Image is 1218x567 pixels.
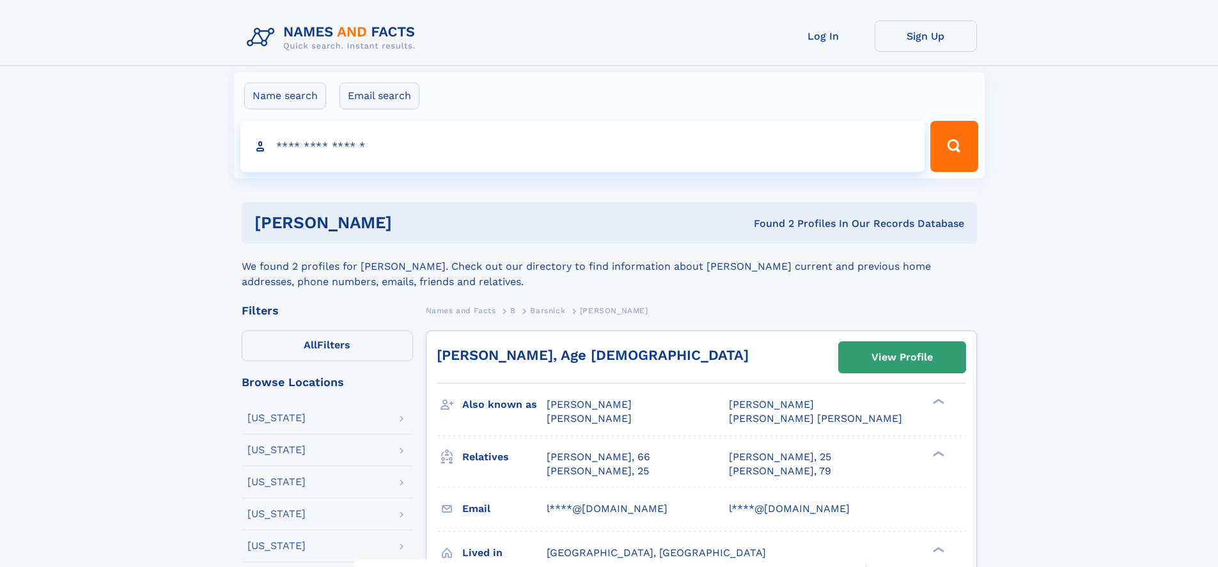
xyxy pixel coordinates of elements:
h3: Lived in [462,542,547,564]
a: Names and Facts [426,302,496,318]
a: View Profile [839,342,965,373]
a: [PERSON_NAME], Age [DEMOGRAPHIC_DATA] [437,347,749,363]
button: Search Button [930,121,978,172]
h3: Also known as [462,394,547,416]
h1: [PERSON_NAME] [254,215,573,231]
span: [PERSON_NAME] [729,398,814,410]
span: All [304,339,317,351]
img: Logo Names and Facts [242,20,426,55]
div: Filters [242,305,413,316]
div: ❯ [930,398,945,406]
span: [PERSON_NAME] [580,306,648,315]
input: search input [240,121,925,172]
span: [PERSON_NAME] [PERSON_NAME] [729,412,902,424]
a: [PERSON_NAME], 79 [729,464,831,478]
div: [US_STATE] [247,541,306,551]
div: [US_STATE] [247,413,306,423]
div: Browse Locations [242,377,413,388]
a: B [510,302,516,318]
div: ❯ [930,449,945,458]
div: [US_STATE] [247,509,306,519]
span: B [510,306,516,315]
span: [PERSON_NAME] [547,412,632,424]
h3: Email [462,498,547,520]
div: [US_STATE] [247,445,306,455]
a: [PERSON_NAME], 25 [547,464,649,478]
label: Name search [244,82,326,109]
div: Found 2 Profiles In Our Records Database [573,217,964,231]
label: Filters [242,330,413,361]
div: We found 2 profiles for [PERSON_NAME]. Check out our directory to find information about [PERSON_... [242,244,977,290]
a: Log In [772,20,875,52]
span: Barsnick [530,306,565,315]
a: Sign Up [875,20,977,52]
a: [PERSON_NAME], 25 [729,450,831,464]
label: Email search [340,82,419,109]
h3: Relatives [462,446,547,468]
span: [PERSON_NAME] [547,398,632,410]
a: [PERSON_NAME], 66 [547,450,650,464]
div: ❯ [930,545,945,554]
span: [GEOGRAPHIC_DATA], [GEOGRAPHIC_DATA] [547,547,766,559]
a: Barsnick [530,302,565,318]
div: [US_STATE] [247,477,306,487]
div: View Profile [871,343,933,372]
